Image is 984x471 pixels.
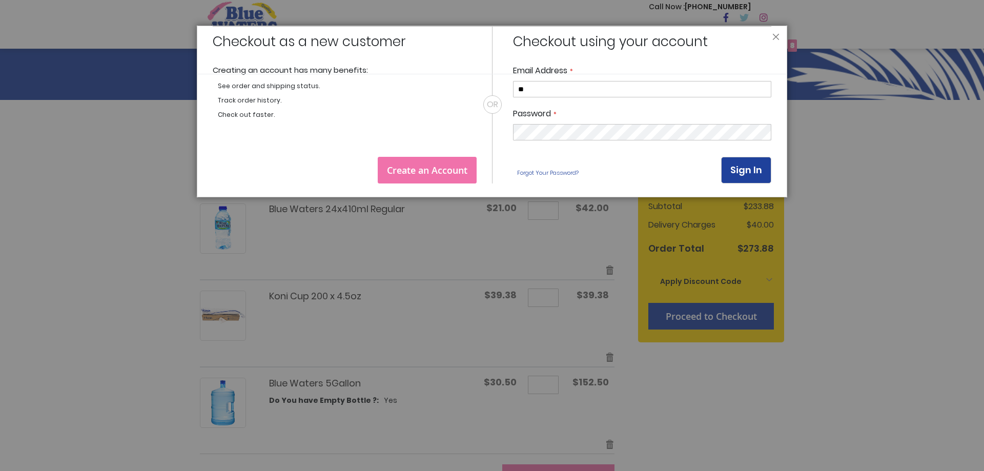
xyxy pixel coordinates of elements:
[218,96,477,105] li: Track order history.
[378,157,477,183] a: Create an Account
[517,169,579,177] span: Forgot Your Password?
[218,110,477,119] li: Check out faster.
[721,157,771,183] button: Sign In
[387,164,467,176] span: Create an Account
[513,165,582,180] a: Forgot Your Password?
[513,108,551,119] span: Password
[730,163,762,176] span: Sign In
[218,81,477,91] li: See order and shipping status.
